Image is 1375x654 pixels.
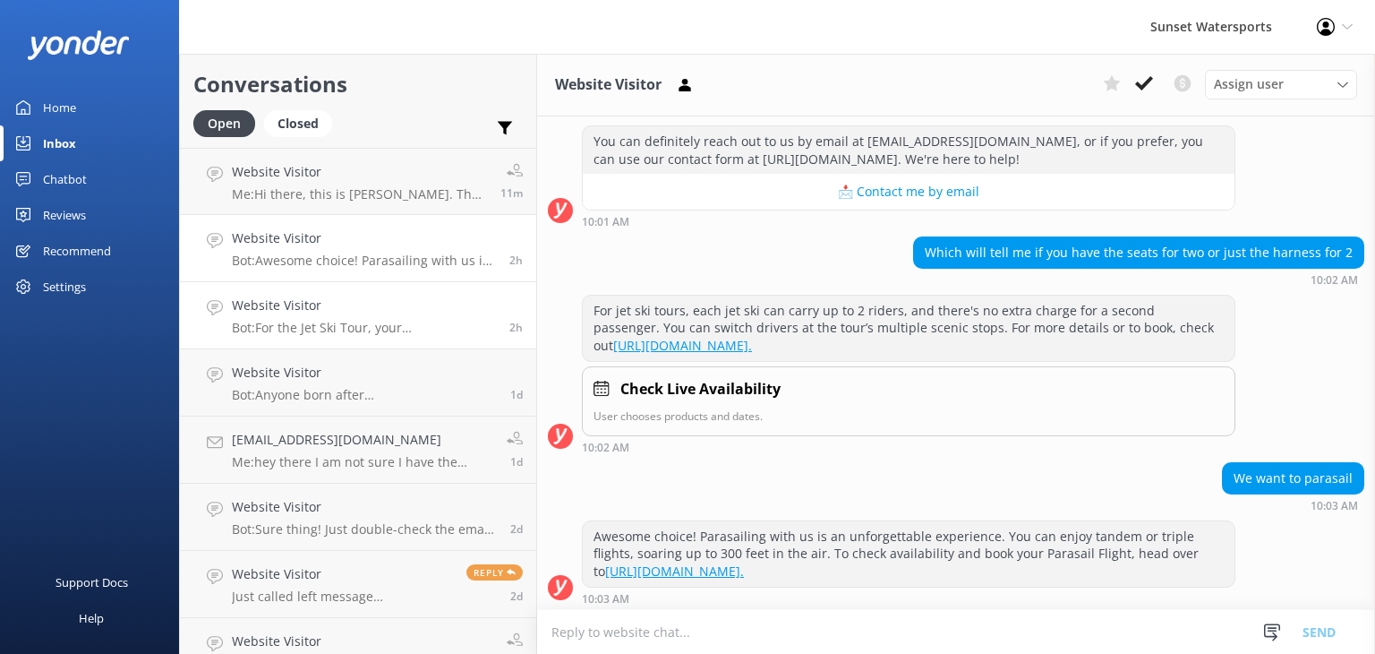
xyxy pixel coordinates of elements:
[264,113,341,133] a: Closed
[510,387,523,402] span: Oct 11 2025 12:21pm (UTC -05:00) America/Cancun
[43,90,76,125] div: Home
[232,632,453,651] h4: Website Visitor
[555,73,662,97] h3: Website Visitor
[594,408,1224,425] p: User chooses products and dates.
[583,174,1234,210] button: 📩 Contact me by email
[914,237,1363,268] div: Which will tell me if you have the seats for two or just the harness for 2
[1205,70,1357,99] div: Assign User
[1223,463,1363,494] div: We want to parasail
[510,521,523,537] span: Oct 11 2025 11:07am (UTC -05:00) America/Cancun
[180,417,536,484] a: [EMAIL_ADDRESS][DOMAIN_NAME]Me:hey there I am not sure I have the correct answer but the office w...
[509,253,523,268] span: Oct 13 2025 09:03am (UTC -05:00) America/Cancun
[180,484,536,551] a: Website VisitorBot:Sure thing! Just double-check the email you used for your reservation. If you ...
[180,551,536,618] a: Website VisitorJust called left message [PHONE_NUMBER]Reply2d
[509,320,523,335] span: Oct 13 2025 08:37am (UTC -05:00) America/Cancun
[582,217,629,228] strong: 10:01 AM
[193,110,255,137] div: Open
[43,233,111,269] div: Recommend
[510,589,523,604] span: Oct 11 2025 10:31am (UTC -05:00) America/Cancun
[180,215,536,282] a: Website VisitorBot:Awesome choice! Parasailing with us is an unforgettable experience. You can en...
[620,378,781,401] h4: Check Live Availability
[582,592,1235,605] div: Oct 13 2025 09:03am (UTC -05:00) America/Cancun
[613,337,752,354] a: [URL][DOMAIN_NAME].
[232,363,497,383] h4: Website Visitor
[193,67,523,101] h2: Conversations
[232,564,453,584] h4: Website Visitor
[582,443,629,453] strong: 10:02 AM
[232,430,493,450] h4: [EMAIL_ADDRESS][DOMAIN_NAME]
[582,594,629,605] strong: 10:03 AM
[1214,74,1284,94] span: Assign user
[43,125,76,161] div: Inbox
[510,454,523,469] span: Oct 11 2025 12:13pm (UTC -05:00) America/Cancun
[582,441,1235,453] div: Oct 13 2025 09:02am (UTC -05:00) America/Cancun
[232,387,497,403] p: Bot: Anyone born after [DEMOGRAPHIC_DATA], must take the [US_STATE] Boater Safety Test to operate...
[43,197,86,233] div: Reviews
[79,600,104,636] div: Help
[27,30,130,60] img: yonder-white-logo.png
[232,162,487,182] h4: Website Visitor
[180,282,536,349] a: Website VisitorBot:For the Jet Ski Tour, your [DEMOGRAPHIC_DATA] can drive a jet ski with a valid...
[180,148,536,215] a: Website VisitorMe:Hi there, this is [PERSON_NAME]. The Sails to Rails museum is free if you purch...
[43,161,87,197] div: Chatbot
[232,521,497,538] p: Bot: Sure thing! Just double-check the email you used for your reservation. If you still can't fi...
[583,521,1234,587] div: Awesome choice! Parasailing with us is an unforgettable experience. You can enjoy tandem or tripl...
[583,126,1234,174] div: You can definitely reach out to us by email at [EMAIL_ADDRESS][DOMAIN_NAME], or if you prefer, yo...
[264,110,332,137] div: Closed
[466,564,523,581] span: Reply
[1222,499,1364,512] div: Oct 13 2025 09:03am (UTC -05:00) America/Cancun
[582,215,1235,228] div: Oct 13 2025 09:01am (UTC -05:00) America/Cancun
[232,228,496,248] h4: Website Visitor
[232,186,487,202] p: Me: Hi there, this is [PERSON_NAME]. The Sails to Rails museum is free if you purchase Old Town T...
[232,296,496,315] h4: Website Visitor
[180,349,536,417] a: Website VisitorBot:Anyone born after [DEMOGRAPHIC_DATA], must take the [US_STATE] Boater Safety T...
[232,454,493,470] p: Me: hey there I am not sure I have the correct answer but the office will! [PHONE_NUMBER]
[1311,501,1358,512] strong: 10:03 AM
[232,497,497,517] h4: Website Visitor
[232,320,496,336] p: Bot: For the Jet Ski Tour, your [DEMOGRAPHIC_DATA] can drive a jet ski with a valid photo ID, but...
[1311,275,1358,286] strong: 10:02 AM
[500,185,523,201] span: Oct 13 2025 11:17am (UTC -05:00) America/Cancun
[232,253,496,269] p: Bot: Awesome choice! Parasailing with us is an unforgettable experience. You can enjoy tandem or ...
[43,269,86,305] div: Settings
[913,273,1364,286] div: Oct 13 2025 09:02am (UTC -05:00) America/Cancun
[193,113,264,133] a: Open
[605,563,744,580] a: [URL][DOMAIN_NAME].
[56,564,128,600] div: Support Docs
[232,589,453,605] p: Just called left message [PHONE_NUMBER]
[583,296,1234,361] div: For jet ski tours, each jet ski can carry up to 2 riders, and there's no extra charge for a secon...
